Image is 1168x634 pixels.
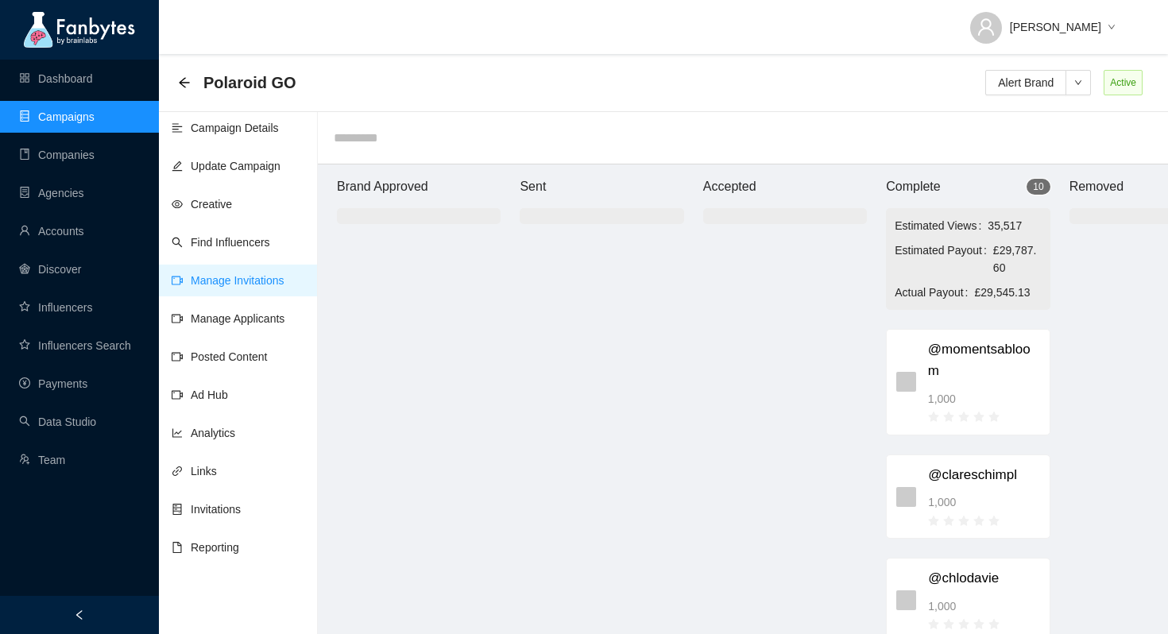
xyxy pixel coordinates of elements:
[19,187,84,199] a: containerAgencies
[74,609,85,620] span: left
[988,412,1000,423] span: star
[928,493,956,511] span: 1,000
[973,412,984,423] span: star
[19,339,131,352] a: starInfluencers Search
[172,274,284,287] a: video-cameraManage Invitations
[886,454,1050,539] div: @clareschimpl1,000
[337,176,428,196] article: Brand Approved
[172,198,232,211] a: eyeCreative
[895,242,993,276] span: Estimated Payout
[928,568,1039,590] span: @chlodavie
[1010,18,1101,36] span: [PERSON_NAME]
[703,176,756,196] article: Accepted
[977,17,996,37] span: user
[928,390,956,408] span: 1,000
[172,122,279,134] a: align-leftCampaign Details
[928,465,1039,486] span: @clareschimpl
[988,619,1000,630] span: star
[172,541,239,554] a: fileReporting
[886,329,1050,435] div: @momentsabloom1,000
[975,284,1042,301] span: £29,545.13
[172,503,241,516] a: hddInvitations
[928,339,1040,381] span: @momentsabloom
[895,284,974,301] span: Actual Payout
[1104,70,1143,95] span: Active
[895,217,988,234] span: Estimated Views
[172,160,280,172] a: editUpdate Campaign
[998,74,1054,91] span: Alert Brand
[203,70,296,95] span: Polaroid GO
[19,110,95,123] a: databaseCampaigns
[19,454,65,466] a: usergroup-addTeam
[928,412,939,423] span: star
[1108,23,1116,33] span: down
[1038,181,1044,192] span: 0
[19,149,95,161] a: bookCompanies
[178,76,191,89] span: arrow-left
[958,516,969,527] span: star
[19,263,81,276] a: radar-chartDiscover
[928,516,939,527] span: star
[988,217,1041,234] span: 35,517
[172,312,284,325] a: video-cameraManage Applicants
[928,619,939,630] span: star
[1066,79,1090,87] span: down
[943,516,954,527] span: star
[973,619,984,630] span: star
[1033,181,1038,192] span: 1
[19,416,96,428] a: searchData Studio
[172,465,217,477] a: linkLinks
[985,70,1066,95] button: Alert Brand
[958,412,969,423] span: star
[886,176,940,196] article: Complete
[19,225,84,238] a: userAccounts
[988,516,1000,527] span: star
[520,176,546,196] article: Sent
[973,516,984,527] span: star
[172,236,270,249] a: searchFind Influencers
[1069,176,1124,196] article: Removed
[957,8,1128,33] button: [PERSON_NAME]down
[19,301,92,314] a: starInfluencers
[1027,179,1050,195] sup: 10
[172,389,228,401] a: video-cameraAd Hub
[943,619,954,630] span: star
[19,72,93,85] a: appstoreDashboard
[943,412,954,423] span: star
[993,242,1042,276] span: £29,787.60
[172,350,268,363] a: video-cameraPosted Content
[178,76,191,90] div: Back
[172,427,235,439] a: line-chartAnalytics
[19,377,87,390] a: pay-circlePayments
[1066,70,1091,95] button: down
[928,597,956,615] span: 1,000
[958,619,969,630] span: star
